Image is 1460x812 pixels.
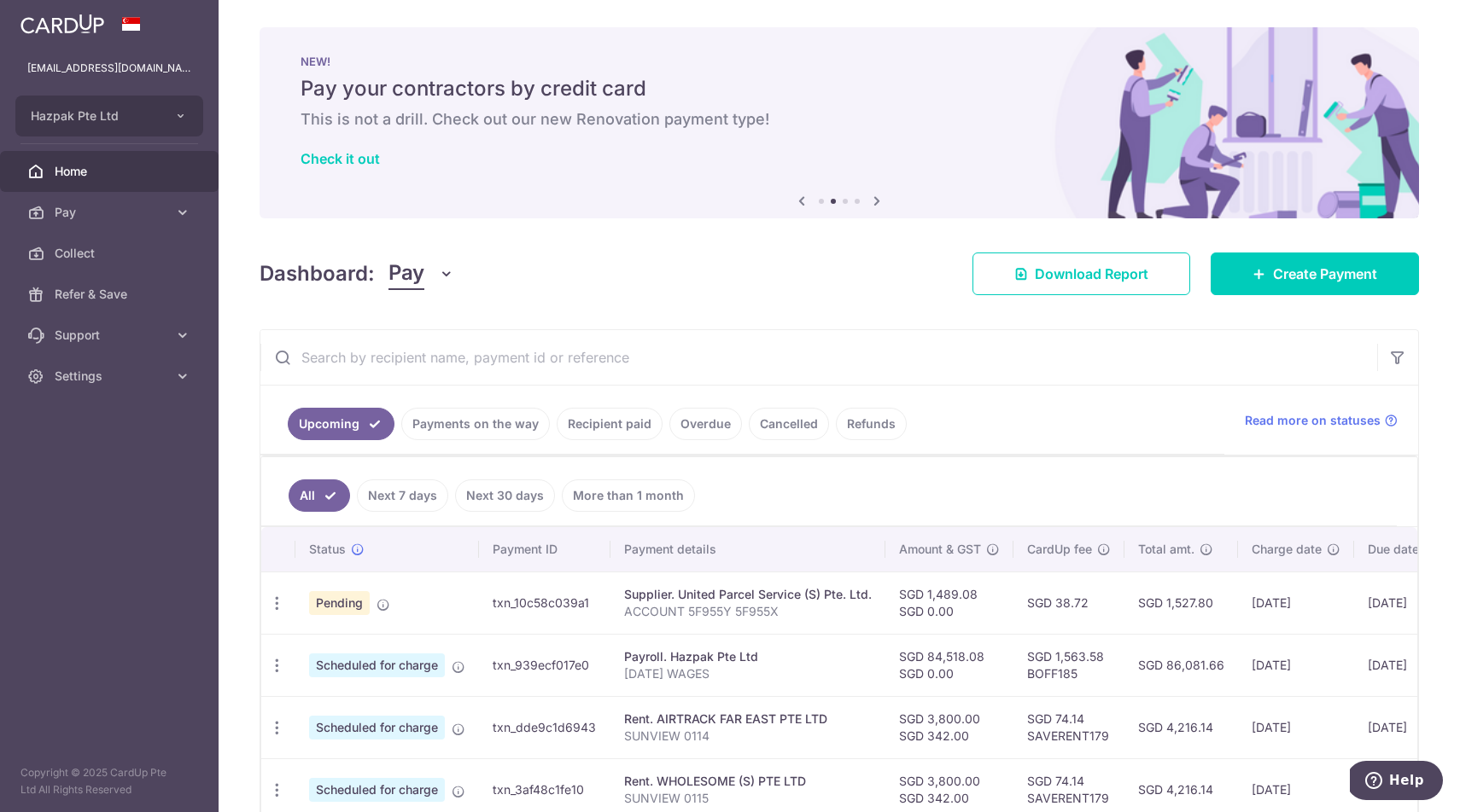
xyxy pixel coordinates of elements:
a: Download Report [972,252,1190,295]
span: Total amt. [1138,541,1194,558]
td: [DATE] [1238,696,1354,758]
span: CardUp fee [1027,541,1092,558]
a: All [289,479,350,512]
img: CardUp [20,14,104,34]
span: Status [309,541,346,558]
td: [DATE] [1354,634,1451,696]
button: Hazpak Pte Ltd [15,96,203,136]
span: Charge date [1252,541,1322,558]
td: SGD 74.14 SAVERENT179 [1013,696,1124,758]
span: Support [55,327,167,344]
td: txn_10c58c039a1 [479,571,610,634]
td: [DATE] [1354,696,1451,758]
span: Settings [55,368,167,385]
th: Payment ID [479,527,610,571]
a: Upcoming [288,408,394,440]
a: More than 1 month [562,479,695,512]
td: [DATE] [1354,571,1451,634]
span: Scheduled for charge [309,778,445,802]
a: Create Payment [1211,252,1419,295]
span: Read more on statuses [1245,412,1381,429]
span: Download Report [1035,264,1148,284]
p: NEW! [301,55,1378,68]
input: Search by recipient name, payment id or reference [260,330,1377,385]
span: Due date [1368,541,1419,558]
th: Payment details [610,527,885,571]
td: [DATE] [1238,571,1354,634]
a: Next 7 days [357,479,448,512]
td: SGD 86,081.66 [1124,634,1238,696]
td: SGD 84,518.08 SGD 0.00 [885,634,1013,696]
h4: Dashboard: [260,258,375,289]
span: Amount & GST [899,541,981,558]
span: Scheduled for charge [309,716,445,739]
span: Collect [55,245,167,262]
td: SGD 3,800.00 SGD 342.00 [885,696,1013,758]
a: Check it out [301,150,380,167]
p: ACCOUNT 5F955Y 5F955X [624,603,872,620]
td: SGD 4,216.14 [1124,696,1238,758]
a: Recipient paid [557,408,663,440]
h5: Pay your contractors by credit card [301,75,1378,102]
div: Supplier. United Parcel Service (S) Pte. Ltd. [624,586,872,603]
a: Payments on the way [401,408,550,440]
div: Rent. WHOLESOME (S) PTE LTD [624,773,872,790]
p: [EMAIL_ADDRESS][DOMAIN_NAME] [27,60,191,77]
button: Pay [388,258,454,290]
div: Rent. AIRTRACK FAR EAST PTE LTD [624,710,872,728]
span: Pending [309,591,370,615]
span: Scheduled for charge [309,653,445,677]
span: Hazpak Pte Ltd [31,107,157,125]
a: Refunds [836,408,907,440]
span: Refer & Save [55,286,167,303]
td: SGD 38.72 [1013,571,1124,634]
td: SGD 1,527.80 [1124,571,1238,634]
td: txn_939ecf017e0 [479,634,610,696]
td: SGD 1,489.08 SGD 0.00 [885,571,1013,634]
span: Pay [388,258,424,290]
img: Renovation banner [260,27,1419,218]
span: Create Payment [1273,264,1377,284]
p: [DATE] WAGES [624,665,872,682]
span: Home [55,163,167,180]
a: Cancelled [749,408,829,440]
a: Next 30 days [455,479,555,512]
td: [DATE] [1238,634,1354,696]
div: Payroll. Hazpak Pte Ltd [624,648,872,665]
p: SUNVIEW 0114 [624,728,872,745]
h6: This is not a drill. Check out our new Renovation payment type! [301,109,1378,130]
p: SUNVIEW 0115 [624,790,872,807]
td: SGD 1,563.58 BOFF185 [1013,634,1124,696]
a: Read more on statuses [1245,412,1398,429]
span: Pay [55,204,167,221]
td: txn_dde9c1d6943 [479,696,610,758]
iframe: Opens a widget where you can find more information [1350,761,1443,803]
a: Overdue [669,408,742,440]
